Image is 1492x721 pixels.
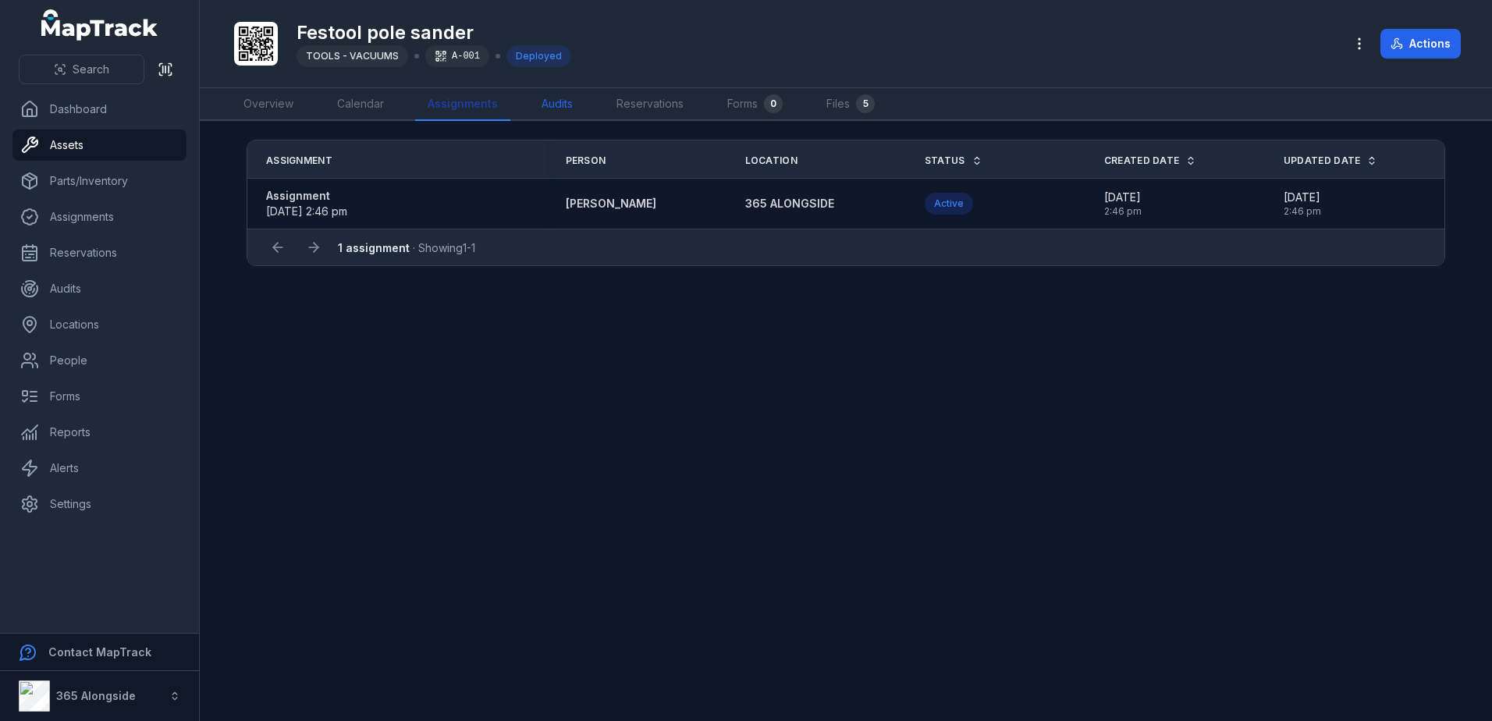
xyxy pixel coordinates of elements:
a: Assignment[DATE] 2:46 pm [266,188,347,219]
span: TOOLS - VACUUMS [306,50,399,62]
button: Actions [1380,29,1461,59]
a: Reports [12,417,186,448]
a: Assets [12,130,186,161]
button: Search [19,55,144,84]
span: 2:46 pm [1104,205,1142,218]
a: [PERSON_NAME] [566,196,656,211]
a: Reservations [12,237,186,268]
span: Status [925,154,965,167]
a: People [12,345,186,376]
span: Updated Date [1284,154,1361,167]
span: Person [566,154,606,167]
time: 26/09/2025, 2:46:30 pm [1284,190,1321,218]
span: 365 ALONGSIDE [745,197,834,210]
a: Audits [12,273,186,304]
a: Created Date [1104,154,1197,167]
strong: Assignment [266,188,347,204]
span: Location [745,154,798,167]
div: A-001 [425,45,489,67]
span: · Showing 1 - 1 [338,241,475,254]
div: Active [925,193,973,215]
a: Dashboard [12,94,186,125]
strong: Contact MapTrack [48,645,151,659]
time: 26/09/2025, 2:46:30 pm [1104,190,1142,218]
span: Assignment [266,154,332,167]
strong: 1 assignment [338,241,410,254]
a: Audits [529,88,585,121]
a: 365 ALONGSIDE [745,196,834,211]
a: Reservations [604,88,696,121]
div: 0 [764,94,783,113]
a: Locations [12,309,186,340]
a: Alerts [12,453,186,484]
a: MapTrack [41,9,158,41]
a: Calendar [325,88,396,121]
span: 2:46 pm [1284,205,1321,218]
span: Search [73,62,109,77]
a: Settings [12,488,186,520]
a: Parts/Inventory [12,165,186,197]
span: [DATE] [1284,190,1321,205]
a: Files5 [814,88,887,121]
a: Assignments [415,88,510,121]
div: 5 [856,94,875,113]
span: [DATE] [1104,190,1142,205]
a: Status [925,154,982,167]
a: Forms [12,381,186,412]
strong: 365 Alongside [56,689,136,702]
span: Created Date [1104,154,1180,167]
a: Updated Date [1284,154,1378,167]
h1: Festool pole sander [297,20,571,45]
span: [DATE] 2:46 pm [266,204,347,218]
a: Forms0 [715,88,795,121]
div: Deployed [506,45,571,67]
time: 26/09/2025, 2:46:30 pm [266,204,347,218]
a: Assignments [12,201,186,233]
a: Overview [231,88,306,121]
